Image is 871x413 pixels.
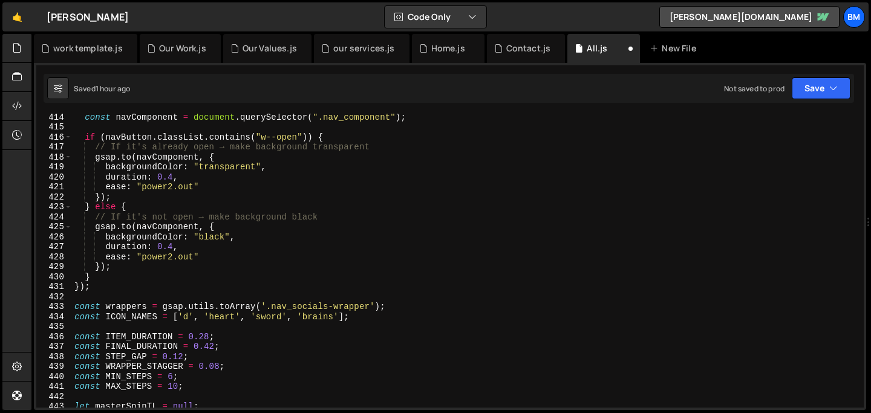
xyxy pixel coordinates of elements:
[36,352,72,362] div: 438
[36,332,72,342] div: 436
[36,162,72,172] div: 419
[36,392,72,402] div: 442
[36,182,72,192] div: 421
[36,202,72,212] div: 423
[36,252,72,262] div: 428
[36,222,72,232] div: 425
[36,212,72,223] div: 424
[36,362,72,372] div: 439
[36,232,72,242] div: 426
[36,242,72,252] div: 427
[36,302,72,312] div: 433
[724,83,785,94] div: Not saved to prod
[650,42,700,54] div: New File
[159,42,206,54] div: Our Work.js
[36,142,72,152] div: 417
[36,282,72,292] div: 431
[659,6,840,28] a: [PERSON_NAME][DOMAIN_NAME]
[243,42,297,54] div: Our Values.js
[36,172,72,183] div: 420
[74,83,130,94] div: Saved
[36,152,72,163] div: 418
[2,2,32,31] a: 🤙
[36,192,72,203] div: 422
[506,42,551,54] div: Contact.js
[36,272,72,282] div: 430
[47,10,129,24] div: [PERSON_NAME]
[36,262,72,272] div: 429
[36,342,72,352] div: 437
[36,382,72,392] div: 441
[36,372,72,382] div: 440
[36,122,72,132] div: 415
[36,132,72,143] div: 416
[431,42,465,54] div: Home.js
[36,292,72,302] div: 432
[96,83,131,94] div: 1 hour ago
[843,6,865,28] a: bm
[36,402,72,412] div: 443
[792,77,850,99] button: Save
[36,112,72,123] div: 414
[36,322,72,332] div: 435
[53,42,123,54] div: work template.js
[587,42,607,54] div: All.js
[36,312,72,322] div: 434
[385,6,486,28] button: Code Only
[333,42,394,54] div: our services.js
